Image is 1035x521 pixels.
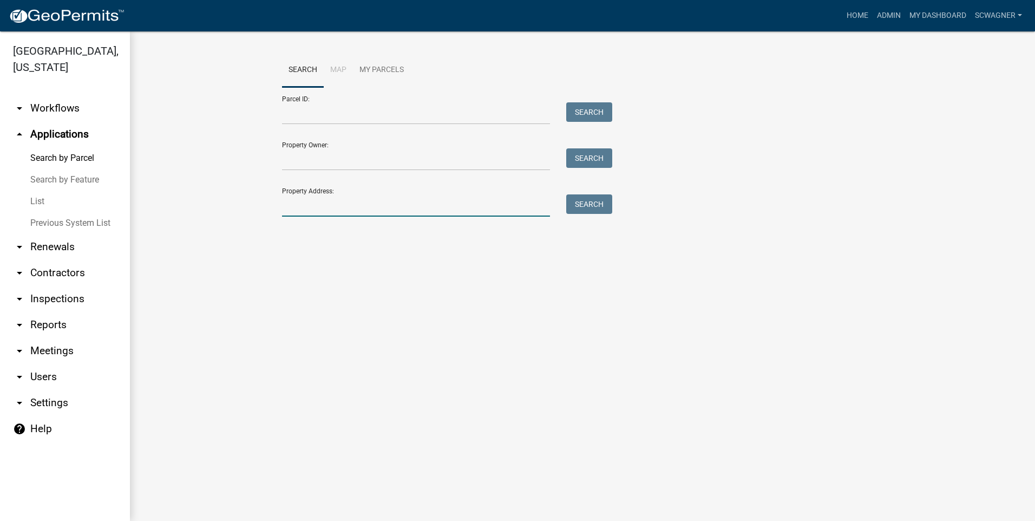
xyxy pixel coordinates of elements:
[566,194,612,214] button: Search
[873,5,905,26] a: Admin
[353,53,410,88] a: My Parcels
[13,102,26,115] i: arrow_drop_down
[282,53,324,88] a: Search
[566,102,612,122] button: Search
[905,5,971,26] a: My Dashboard
[566,148,612,168] button: Search
[13,344,26,357] i: arrow_drop_down
[13,266,26,279] i: arrow_drop_down
[971,5,1026,26] a: scwagner
[13,128,26,141] i: arrow_drop_up
[13,292,26,305] i: arrow_drop_down
[13,240,26,253] i: arrow_drop_down
[13,318,26,331] i: arrow_drop_down
[13,396,26,409] i: arrow_drop_down
[13,370,26,383] i: arrow_drop_down
[842,5,873,26] a: Home
[13,422,26,435] i: help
